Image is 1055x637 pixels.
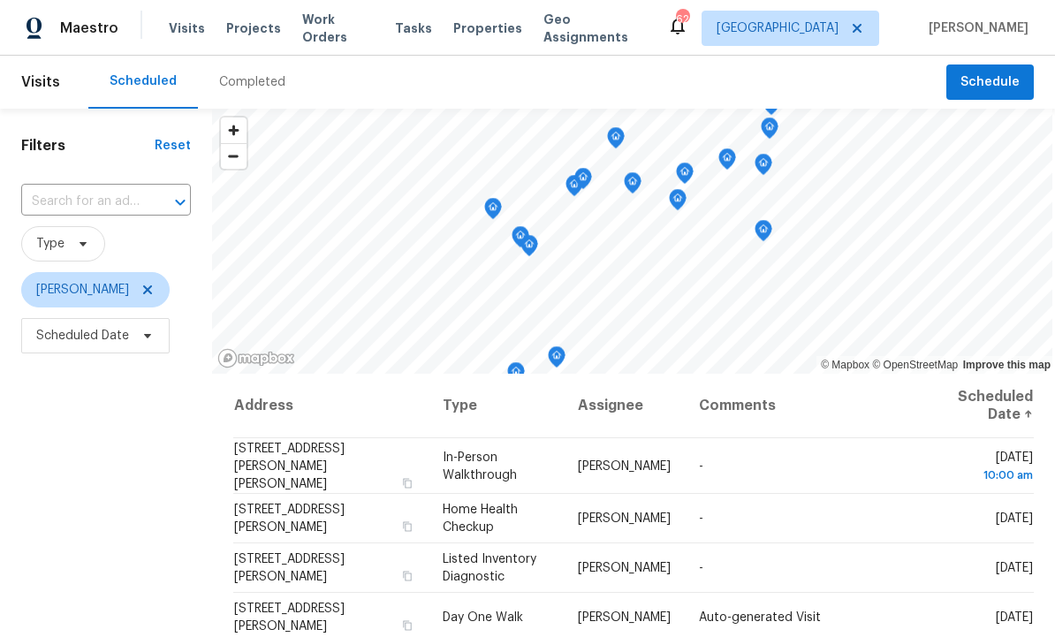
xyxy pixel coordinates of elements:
a: Mapbox [821,359,869,371]
span: Maestro [60,19,118,37]
span: Projects [226,19,281,37]
div: Map marker [755,154,772,181]
span: [DATE] [996,611,1033,624]
span: Schedule [960,72,1020,94]
span: Properties [453,19,522,37]
div: Map marker [507,362,525,390]
span: [PERSON_NAME] [578,611,671,624]
span: Work Orders [302,11,374,46]
div: Reset [155,137,191,155]
div: Map marker [755,220,772,247]
span: Scheduled Date [36,327,129,345]
span: Visits [169,19,205,37]
th: Assignee [564,374,685,438]
div: Map marker [574,168,592,195]
div: 10:00 am [939,466,1033,483]
a: Improve this map [963,359,1051,371]
span: - [699,459,703,472]
th: Type [429,374,564,438]
a: OpenStreetMap [872,359,958,371]
button: Copy Address [398,474,414,490]
span: [PERSON_NAME] [36,281,129,299]
button: Schedule [946,64,1034,101]
div: Map marker [676,163,694,190]
div: Map marker [548,346,565,374]
div: Map marker [718,148,736,176]
button: Copy Address [398,568,414,584]
span: [STREET_ADDRESS][PERSON_NAME][PERSON_NAME] [234,442,345,489]
span: Auto-generated Visit [699,611,821,624]
div: Map marker [761,118,778,145]
span: [STREET_ADDRESS][PERSON_NAME] [234,504,345,534]
span: Day One Walk [443,611,523,624]
span: - [699,512,703,525]
th: Comments [685,374,925,438]
span: - [699,562,703,574]
span: Geo Assignments [543,11,646,46]
div: Map marker [565,175,583,202]
span: [DATE] [996,512,1033,525]
span: [DATE] [939,451,1033,483]
th: Address [233,374,429,438]
button: Zoom in [221,118,247,143]
div: Map marker [484,198,502,225]
div: 62 [676,11,688,28]
span: Tasks [395,22,432,34]
div: Map marker [624,172,641,200]
span: Listed Inventory Diagnostic [443,553,536,583]
button: Zoom out [221,143,247,169]
span: [PERSON_NAME] [578,512,671,525]
div: Map marker [520,235,538,262]
button: Copy Address [398,618,414,633]
span: In-Person Walkthrough [443,451,517,481]
canvas: Map [212,109,1052,374]
button: Open [168,190,193,215]
button: Copy Address [398,519,414,535]
span: [STREET_ADDRESS][PERSON_NAME] [234,553,345,583]
span: [PERSON_NAME] [578,459,671,472]
span: [GEOGRAPHIC_DATA] [717,19,839,37]
span: [STREET_ADDRESS][PERSON_NAME] [234,603,345,633]
th: Scheduled Date ↑ [925,374,1034,438]
span: [PERSON_NAME] [578,562,671,574]
div: Scheduled [110,72,177,90]
a: Mapbox homepage [217,348,295,368]
h1: Filters [21,137,155,155]
span: Type [36,235,65,253]
span: Zoom out [221,144,247,169]
span: [PERSON_NAME] [922,19,1028,37]
div: Completed [219,73,285,91]
span: [DATE] [996,562,1033,574]
div: Map marker [669,189,687,216]
input: Search for an address... [21,188,141,216]
div: Map marker [512,226,529,254]
span: Home Health Checkup [443,504,518,534]
span: Visits [21,63,60,102]
div: Map marker [607,127,625,155]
